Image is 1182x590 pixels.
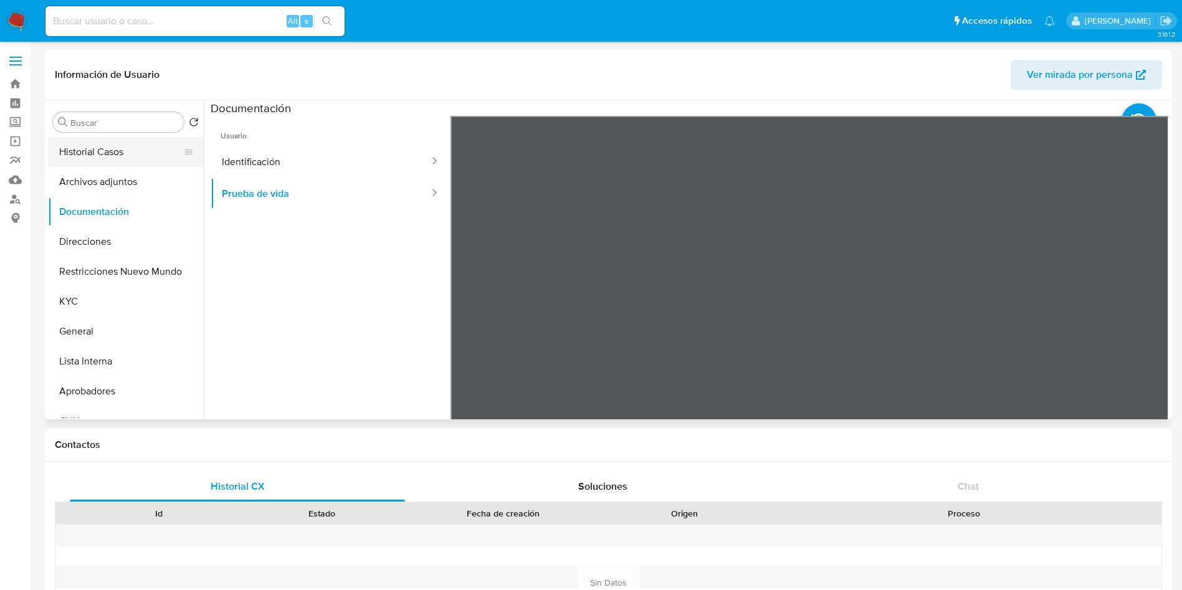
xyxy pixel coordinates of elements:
button: search-icon [314,12,340,30]
button: Ver mirada por persona [1011,60,1162,90]
button: CVU [48,406,204,436]
span: Ver mirada por persona [1027,60,1133,90]
input: Buscar usuario o caso... [45,13,345,29]
h1: Información de Usuario [55,69,160,81]
div: Fecha de creación [412,507,594,520]
div: Origen [612,507,758,520]
button: Buscar [58,117,68,127]
button: Lista Interna [48,346,204,376]
span: Accesos rápidos [962,14,1032,27]
div: Id [86,507,232,520]
button: Archivos adjuntos [48,167,204,197]
button: KYC [48,287,204,316]
h1: Contactos [55,439,1162,451]
span: Soluciones [578,479,627,493]
a: Notificaciones [1044,16,1055,26]
p: nicolas.duclosson@mercadolibre.com [1085,15,1155,27]
div: Estado [249,507,395,520]
span: Chat [958,479,979,493]
span: Alt [288,15,298,27]
button: Restricciones Nuevo Mundo [48,257,204,287]
input: Buscar [70,117,179,128]
div: Proceso [775,507,1153,520]
button: Direcciones [48,227,204,257]
button: Documentación [48,197,204,227]
button: Aprobadores [48,376,204,406]
span: s [305,15,308,27]
button: Volver al orden por defecto [189,117,199,131]
button: General [48,316,204,346]
a: Salir [1160,14,1173,27]
button: Historial Casos [48,137,194,167]
span: Historial CX [211,479,265,493]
